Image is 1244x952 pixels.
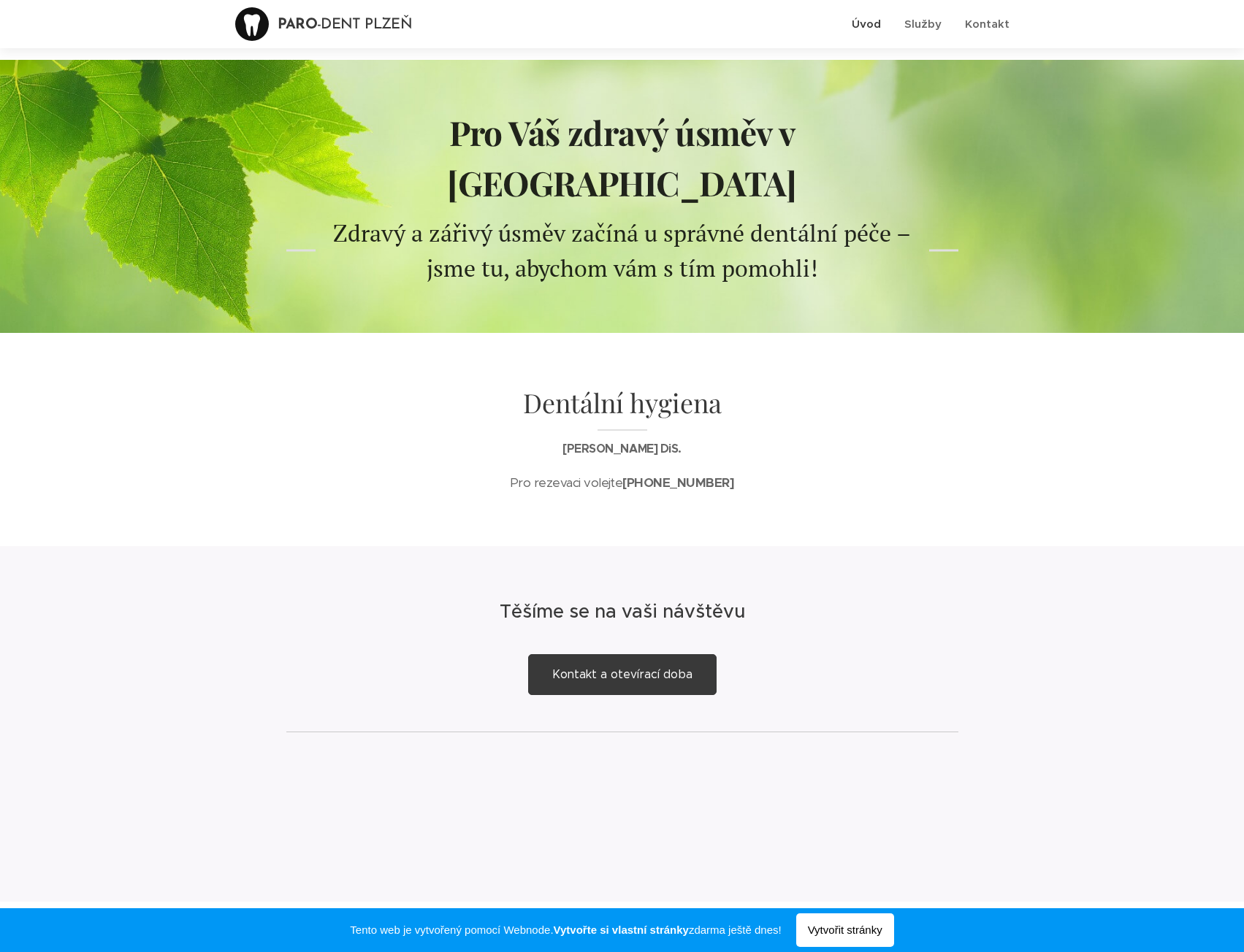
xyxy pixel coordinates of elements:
span: Kontakt a otevírací doba [552,667,692,681]
a: Kontakt a otevírací doba [528,654,717,695]
span: Vytvořit stránky [796,913,894,947]
strong: [PHONE_NUMBER] [622,475,734,491]
ul: Menu [848,6,1010,42]
h2: Těšíme se na vaši návštěvu [330,599,915,623]
span: Tento web je vytvořený pomocí Webnode. zdarma ještě dnes! [350,921,781,939]
h1: Dentální hygiena [330,385,915,431]
span: Zdravý a zářivý úsměv začíná u správné dentální péče – jsme tu, abychom vám s tím pomohli! [333,218,911,283]
strong: Pro Váš zdravý úsměv v [GEOGRAPHIC_DATA] [447,110,796,205]
span: Služby [904,17,942,31]
p: Pro rezevaci volejte [330,473,915,494]
strong: [PERSON_NAME] DiS. [562,441,681,456]
strong: Vytvořte si vlastní stránky [554,924,689,936]
span: Úvod [852,17,881,31]
span: Kontakt [965,17,1010,31]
